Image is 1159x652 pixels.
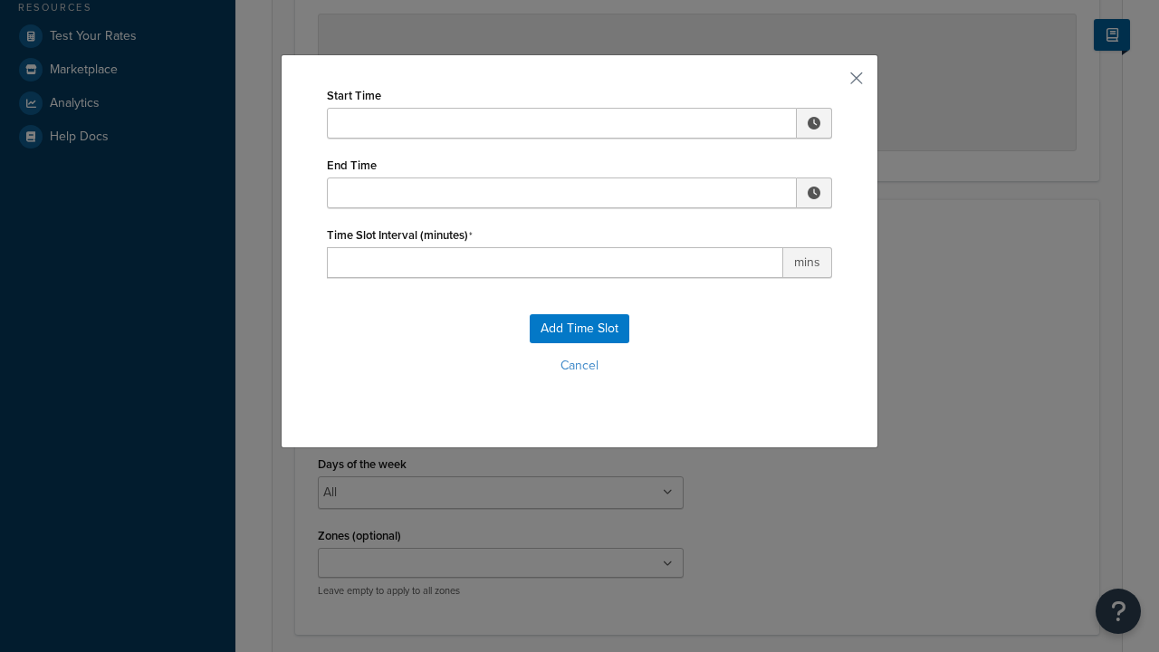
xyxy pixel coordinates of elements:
[327,228,473,243] label: Time Slot Interval (minutes)
[783,247,832,278] span: mins
[327,89,381,102] label: Start Time
[327,158,377,172] label: End Time
[327,352,832,379] button: Cancel
[530,314,629,343] button: Add Time Slot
